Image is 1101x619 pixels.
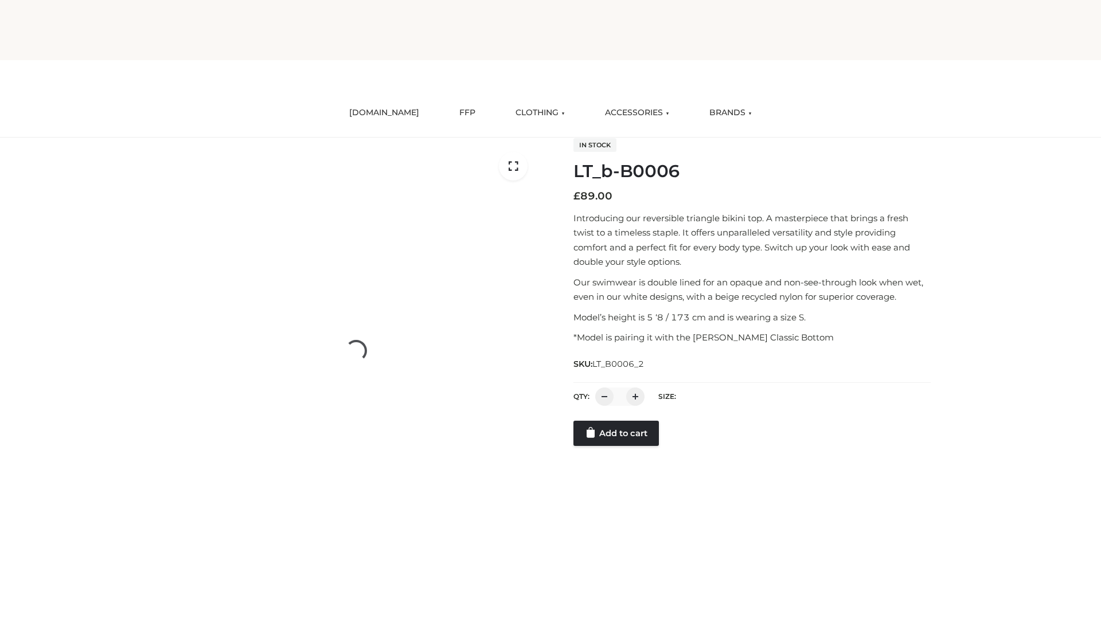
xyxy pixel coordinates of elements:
a: Add to cart [573,421,659,446]
a: ACCESSORIES [596,100,678,126]
span: £ [573,190,580,202]
h1: LT_b-B0006 [573,161,931,182]
a: [DOMAIN_NAME] [341,100,428,126]
p: Our swimwear is double lined for an opaque and non-see-through look when wet, even in our white d... [573,275,931,304]
label: QTY: [573,392,589,401]
span: LT_B0006_2 [592,359,644,369]
a: FFP [451,100,484,126]
label: Size: [658,392,676,401]
span: In stock [573,138,616,152]
span: SKU: [573,357,645,371]
bdi: 89.00 [573,190,612,202]
p: *Model is pairing it with the [PERSON_NAME] Classic Bottom [573,330,931,345]
p: Model’s height is 5 ‘8 / 173 cm and is wearing a size S. [573,310,931,325]
p: Introducing our reversible triangle bikini top. A masterpiece that brings a fresh twist to a time... [573,211,931,269]
a: CLOTHING [507,100,573,126]
a: BRANDS [701,100,760,126]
